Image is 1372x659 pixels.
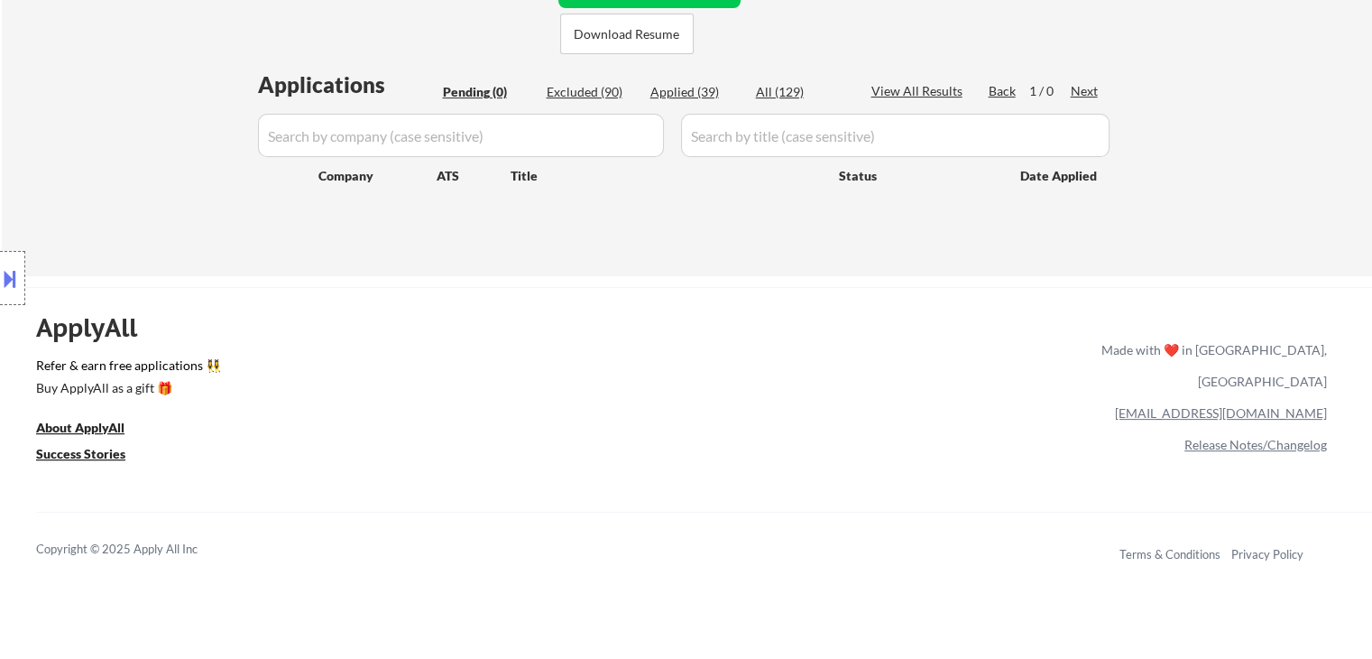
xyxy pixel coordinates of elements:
[839,159,994,191] div: Status
[681,114,1110,157] input: Search by title (case sensitive)
[1231,547,1303,562] a: Privacy Policy
[36,359,724,378] a: Refer & earn free applications 👯‍♀️
[1094,334,1327,397] div: Made with ❤️ in [GEOGRAPHIC_DATA], [GEOGRAPHIC_DATA]
[989,82,1017,100] div: Back
[1184,437,1327,452] a: Release Notes/Changelog
[547,83,637,101] div: Excluded (90)
[36,541,244,559] div: Copyright © 2025 Apply All Inc
[258,74,437,96] div: Applications
[36,444,150,467] a: Success Stories
[650,83,741,101] div: Applied (39)
[443,83,533,101] div: Pending (0)
[437,167,511,185] div: ATS
[1119,547,1220,562] a: Terms & Conditions
[36,446,125,461] u: Success Stories
[318,167,437,185] div: Company
[258,114,664,157] input: Search by company (case sensitive)
[560,14,694,54] button: Download Resume
[1020,167,1100,185] div: Date Applied
[871,82,968,100] div: View All Results
[1029,82,1071,100] div: 1 / 0
[756,83,846,101] div: All (129)
[1115,405,1327,421] a: [EMAIL_ADDRESS][DOMAIN_NAME]
[1071,82,1100,100] div: Next
[511,167,822,185] div: Title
